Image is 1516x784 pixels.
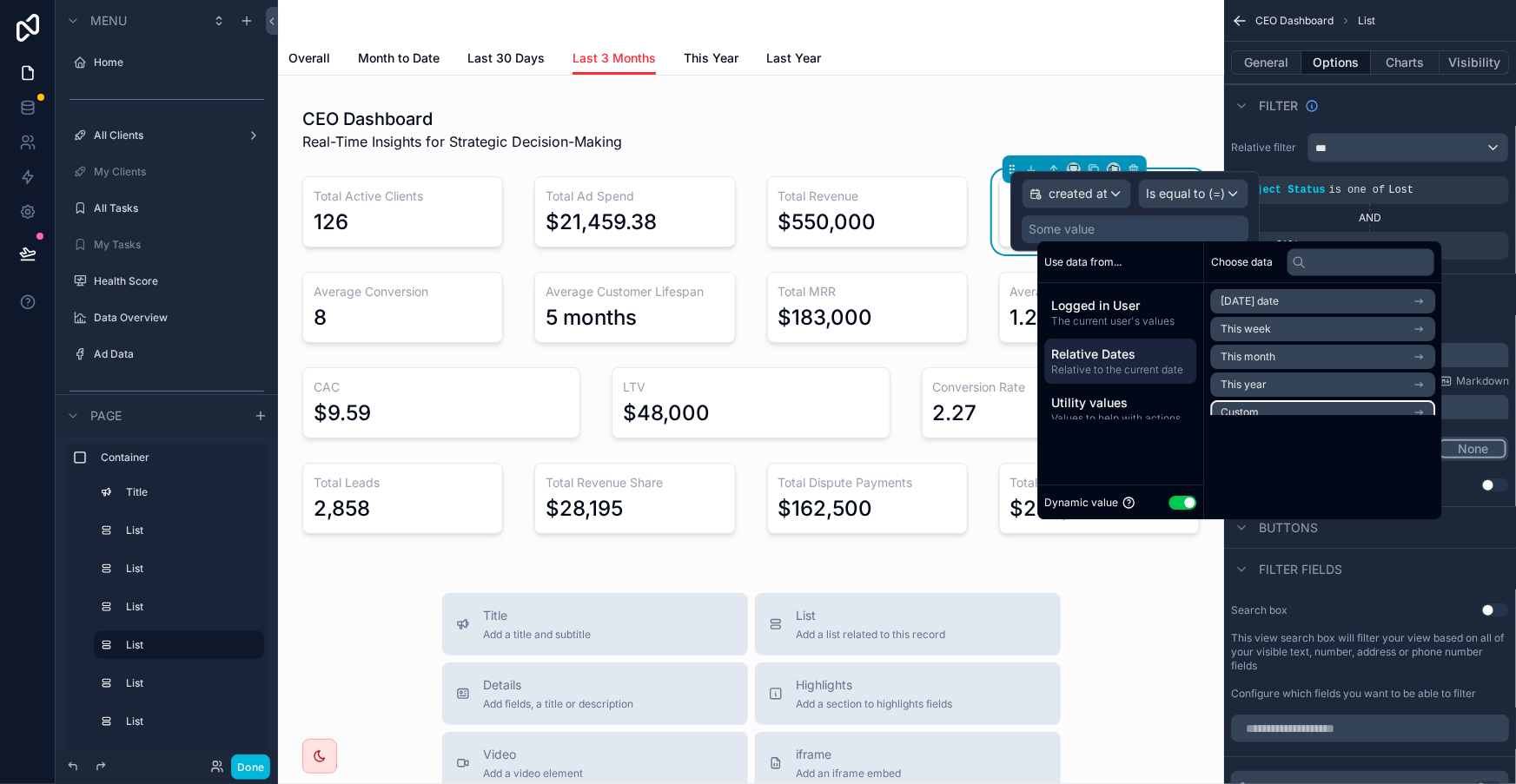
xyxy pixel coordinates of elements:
span: Highlights [797,676,953,694]
div: scrollable content [1038,283,1204,419]
a: This Year [684,43,738,77]
button: DetailsAdd fields, a title or description [442,662,748,725]
button: created at [1022,179,1131,208]
div: scrollable content [56,436,278,749]
span: Add a filter [1238,239,1313,253]
span: Menu [90,12,127,30]
span: Page [90,406,122,424]
button: None [1440,439,1506,458]
span: Markdown [1456,374,1509,388]
span: Filter fields [1259,561,1342,578]
span: Relative to the current date [1052,363,1190,377]
a: Last Year [766,43,821,77]
label: My Tasks [94,238,257,252]
span: iframe [797,746,902,763]
span: Last 3 Months [573,49,656,67]
button: Visibility [1440,50,1509,75]
span: Add a list related to this record [797,628,946,642]
button: General [1231,50,1301,75]
a: Overall [288,43,330,77]
label: This view search box will filter your view based on all of your visible text, number, address or ... [1231,631,1509,673]
span: Overall [288,49,330,67]
a: Month to Date [358,43,440,77]
label: List [126,524,250,537]
span: List [797,607,946,624]
button: Charts [1371,50,1440,75]
a: Markdown [1439,374,1509,388]
span: Add a video element [484,767,584,781]
label: Title [126,485,250,499]
button: Options [1301,50,1371,75]
span: Add a title and subtitle [484,628,592,642]
a: Last 3 Months [573,43,656,76]
label: Configure which fields you want to be able to filter [1231,687,1476,701]
span: Filter [1259,97,1298,115]
span: Last 30 Days [467,49,545,67]
button: ListAdd a list related to this record [755,593,1061,656]
span: This Year [684,49,738,67]
span: Last Year [766,49,821,67]
span: is one of [1329,184,1386,196]
span: Buttons [1259,519,1318,537]
label: List [126,676,250,690]
span: List [1358,14,1375,28]
button: HighlightsAdd a section to highlights fields [755,662,1061,725]
button: Is equal to (=) [1138,179,1248,208]
button: Done [231,754,270,780]
span: Choose data [1212,255,1274,269]
span: Video [484,746,584,763]
span: Add fields, a title or description [484,697,634,711]
label: List [126,562,250,576]
span: Project Status [1238,184,1326,196]
span: Dynamic value [1045,496,1119,510]
label: All Tasks [94,201,257,215]
label: Home [94,56,257,69]
span: Relative Dates [1052,346,1190,363]
span: Use data from... [1045,255,1122,269]
label: My Clients [94,165,257,179]
label: Relative filter [1231,141,1301,155]
span: Is equal to (=) [1146,185,1225,202]
span: Values to help with actions [1052,412,1190,425]
label: List [126,600,250,614]
div: scrollable content [1205,283,1442,415]
label: Health Score [94,274,257,288]
span: Details [484,676,634,694]
span: Title [484,607,592,624]
span: created at [1049,185,1108,202]
button: TitleAdd a title and subtitle [442,593,748,656]
label: List [126,638,250,652]
label: Data Overview [94,311,257,325]
span: The current user's values [1052,314,1190,328]
span: Month to Date [358,49,440,67]
div: Some value [1029,221,1095,238]
label: Container [101,451,254,464]
span: Utility values [1052,394,1190,412]
span: Logged in User [1052,297,1190,314]
label: Search box [1231,603,1288,617]
label: List [126,715,250,728]
span: Add a section to highlights fields [797,697,953,711]
div: AND [1231,211,1509,225]
label: All Clients [94,128,233,142]
span: CEO Dashboard [1255,14,1334,28]
span: Lost [1389,184,1414,196]
label: Ad Data [94,347,257,361]
a: Last 30 Days [467,43,545,77]
span: Add an iframe embed [797,767,902,781]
